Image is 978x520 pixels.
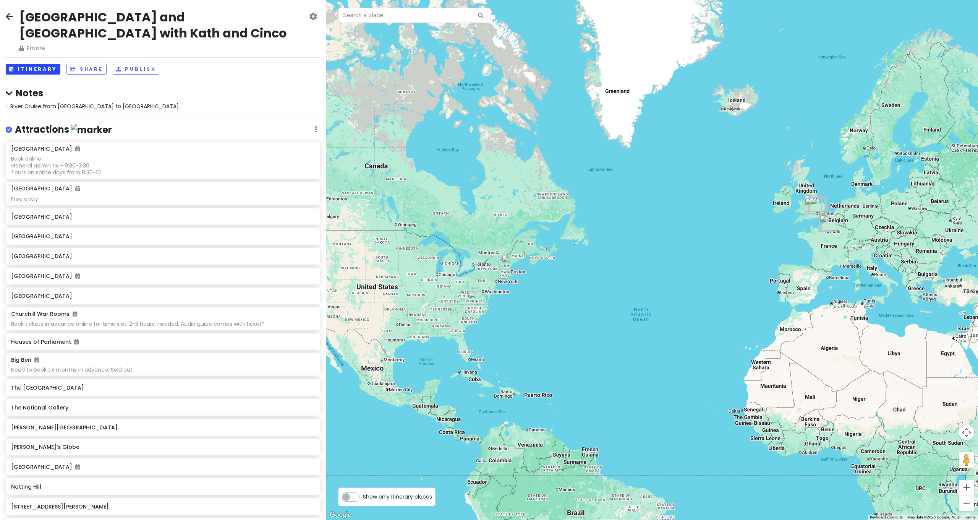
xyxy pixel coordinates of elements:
i: Added to itinerary [73,311,77,317]
div: Hôtel Maison Mère [821,214,837,231]
button: Share [66,64,106,75]
h6: [PERSON_NAME][GEOGRAPHIC_DATA] [11,424,315,431]
i: Added to itinerary [74,339,79,344]
button: Map camera controls [959,425,974,440]
h6: [PERSON_NAME]'s Globe [11,444,315,450]
div: Highclere Castle [805,198,821,214]
h6: [GEOGRAPHIC_DATA] [11,185,80,192]
h6: [GEOGRAPHIC_DATA] [11,292,315,299]
button: Zoom in [959,480,974,495]
div: Book tickets in advance online for time slot. 2-3 hours. needed. Audio guide comes with ticket? [11,320,315,327]
i: Added to itinerary [75,464,80,470]
h4: Notes [6,87,320,99]
div: Tuileries Garden [820,214,837,231]
a: Open this area in Google Maps (opens a new window) [328,510,353,520]
input: Search a place [338,8,491,23]
h6: Big Ben [11,356,39,363]
div: Gee's Restaurant [805,195,822,211]
button: Drag Pegman onto the map to open Street View [959,452,974,468]
div: Hampton Court Palace [809,197,826,214]
img: marker [71,124,112,136]
span: Map data ©2025 Google, INEGI [907,515,960,519]
div: Need to book tix months in advance. Sold out. [11,366,315,373]
h6: Churchill War Rooms [11,310,77,317]
h6: [STREET_ADDRESS][PERSON_NAME] [11,503,315,510]
div: Garrick Theatre [810,197,827,213]
div: Boston Logan International Airport [502,255,518,272]
h6: [GEOGRAPHIC_DATA] [11,273,315,279]
a: Terms (opens in new tab) [965,515,976,519]
h6: [GEOGRAPHIC_DATA] [11,145,80,152]
h6: [GEOGRAPHIC_DATA] [11,213,315,220]
span: Private [19,44,308,52]
h6: [GEOGRAPHIC_DATA] [11,233,315,240]
div: Free entry [11,195,315,202]
h6: [GEOGRAPHIC_DATA] [11,463,315,470]
div: Heathrow Airport [808,197,825,214]
span: Show only itinerary places [363,492,432,501]
i: Added to itinerary [75,273,80,279]
i: Added to itinerary [75,146,80,151]
img: Google [328,510,353,520]
h2: [GEOGRAPHIC_DATA] and [GEOGRAPHIC_DATA] with Kath and Cinco [19,9,308,41]
button: Keyboard shortcuts [870,515,903,520]
button: Itinerary [6,64,60,75]
button: Publish [113,64,160,75]
button: Zoom out [959,496,974,511]
h6: Notting Hill [11,483,315,490]
h6: The National Gallery [11,404,315,411]
h6: Houses of Parliament [11,338,315,345]
div: Oxford [805,195,822,212]
h6: [GEOGRAPHIC_DATA] [11,253,315,260]
h4: Attractions [15,123,112,136]
div: Windsor Castle [808,197,824,213]
div: The American Bar [810,197,826,213]
div: Book online General admin tix - 9:30-3:30 Tours on some days from 8:30-10 [11,155,315,176]
span: - River Cruise from [GEOGRAPHIC_DATA] to [GEOGRAPHIC_DATA]. [6,102,180,110]
i: Added to itinerary [75,186,80,191]
div: Paris Charles de Gaulle Airport [821,214,838,231]
div: Palace of Versailles [819,215,836,232]
h6: The [GEOGRAPHIC_DATA] [11,384,315,391]
div: Raleigh-Durham International Airport [468,291,485,308]
i: Added to itinerary [34,357,39,362]
div: Lyric Hammersmith Theatre [809,197,826,213]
